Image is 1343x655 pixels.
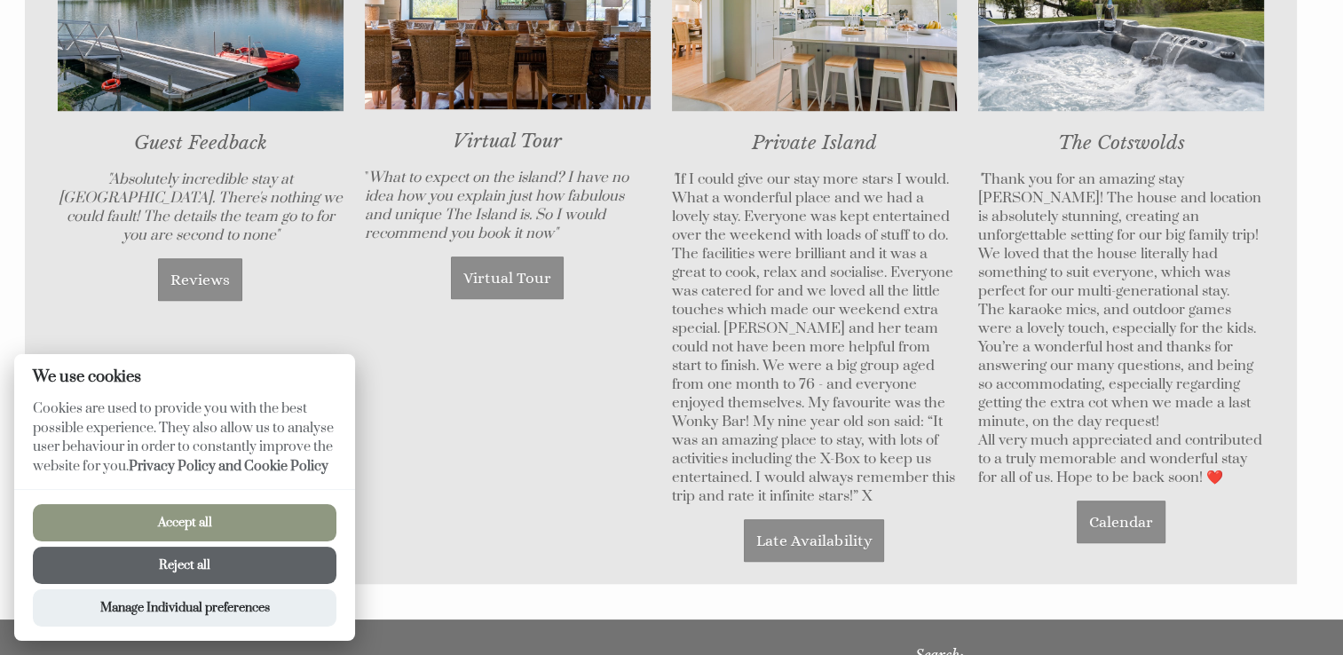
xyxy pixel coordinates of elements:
[33,547,336,584] button: Reject all
[59,170,343,245] em: "Absolutely incredible stay at [GEOGRAPHIC_DATA]. There's nothing we could fault! The details the...
[672,170,675,189] em: "
[978,131,1264,154] h2: The Cotswolds
[365,130,651,153] h2: Virtual Tour
[744,519,884,562] a: Late Availability
[978,170,982,189] em: "
[1077,501,1165,543] a: Calendar
[672,170,958,506] p: If I could give our stay more stars I would. What a wonderful place and we had a lovely stay. Eve...
[33,504,336,541] button: Accept all
[672,131,958,154] h2: Private Island
[978,170,1264,487] p: Thank you for an amazing stay [PERSON_NAME]! The house and location is absolutely stunning, creat...
[58,131,344,154] h2: Guest Feedback
[14,368,355,385] h2: We use cookies
[451,256,564,299] a: Virtual Tour
[14,399,355,489] p: Cookies are used to provide you with the best possible experience. They also allow us to analyse ...
[33,589,336,627] button: Manage Individual preferences
[365,169,651,243] p: "
[129,458,328,475] a: Privacy Policy and Cookie Policy
[365,169,628,243] em: What to expect on the island? I have no idea how you explain just how fabulous and unique The Isl...
[158,258,242,301] a: Reviews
